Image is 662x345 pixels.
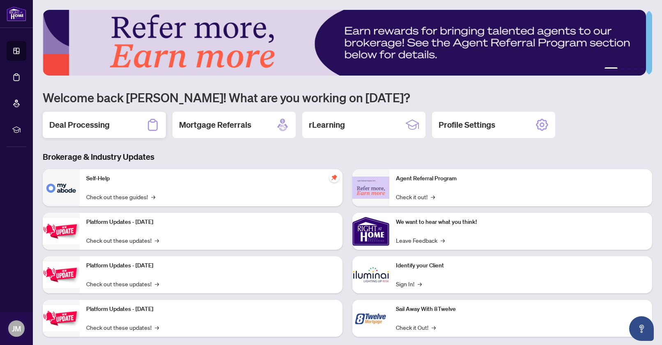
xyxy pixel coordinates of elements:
[441,236,445,245] span: →
[43,90,652,105] h1: Welcome back [PERSON_NAME]! What are you working on [DATE]?
[439,119,495,131] h2: Profile Settings
[396,305,646,314] p: Sail Away With 8Twelve
[86,236,159,245] a: Check out these updates!→
[12,323,21,334] span: JM
[179,119,251,131] h2: Mortgage Referrals
[605,67,618,71] button: 1
[432,323,436,332] span: →
[86,305,336,314] p: Platform Updates - [DATE]
[43,262,80,287] img: Platform Updates - July 8, 2025
[634,67,637,71] button: 4
[155,236,159,245] span: →
[352,256,389,293] img: Identify your Client
[86,218,336,227] p: Platform Updates - [DATE]
[86,323,159,332] a: Check out these updates!→
[43,151,652,163] h3: Brokerage & Industry Updates
[396,192,435,201] a: Check it out!→
[396,218,646,227] p: We want to hear what you think!
[43,169,80,206] img: Self-Help
[431,192,435,201] span: →
[396,261,646,270] p: Identify your Client
[7,6,26,21] img: logo
[43,305,80,331] img: Platform Updates - June 23, 2025
[86,192,155,201] a: Check out these guides!→
[396,323,436,332] a: Check it Out!→
[628,67,631,71] button: 3
[86,279,159,288] a: Check out these updates!→
[629,316,654,341] button: Open asap
[352,213,389,250] img: We want to hear what you think!
[43,218,80,244] img: Platform Updates - July 21, 2025
[396,236,445,245] a: Leave Feedback→
[86,174,336,183] p: Self-Help
[309,119,345,131] h2: rLearning
[396,174,646,183] p: Agent Referral Program
[43,10,646,76] img: Slide 0
[329,172,339,182] span: pushpin
[352,177,389,199] img: Agent Referral Program
[151,192,155,201] span: →
[352,300,389,337] img: Sail Away With 8Twelve
[155,323,159,332] span: →
[418,279,422,288] span: →
[621,67,624,71] button: 2
[155,279,159,288] span: →
[641,67,644,71] button: 5
[49,119,110,131] h2: Deal Processing
[86,261,336,270] p: Platform Updates - [DATE]
[396,279,422,288] a: Sign In!→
